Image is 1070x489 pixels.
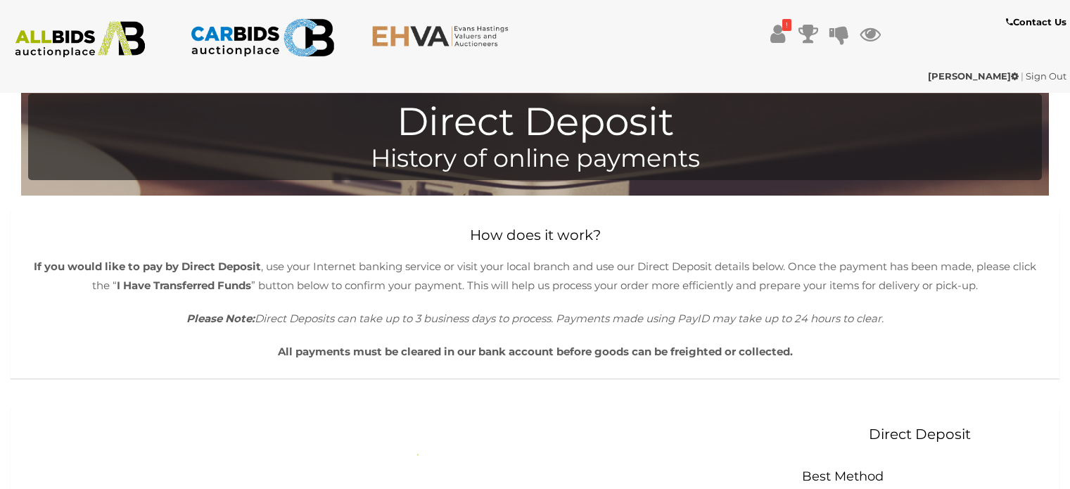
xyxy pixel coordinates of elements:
i: ! [782,19,791,31]
p: , use your Internet banking service or visit your local branch and use our Direct Deposit details... [28,257,1042,295]
a: Contact Us [1006,14,1070,30]
i: Direct Deposits can take up to 3 business days to process. Payments made using PayID may take up ... [186,312,884,325]
h2: How does it work? [14,227,1056,243]
b: If you would like to pay by Direct Deposit [34,260,261,273]
img: ALLBIDS.com.au [8,21,153,58]
h2: Direct Deposit [802,426,1038,442]
span: | [1021,70,1024,82]
a: Sign Out [1026,70,1066,82]
a: [PERSON_NAME] [928,70,1021,82]
h4: History of online payments [35,145,1035,172]
img: EHVA.com.au [371,25,516,47]
b: I Have Transferred Funds [117,279,251,292]
b: Contact Us [1006,16,1066,27]
h1: Direct Deposit [35,101,1035,144]
b: Please Note: [186,312,255,325]
b: All payments must be cleared in our bank account before goods can be freighted or collected. [278,345,793,358]
a: ! [767,21,788,46]
strong: [PERSON_NAME] [928,70,1019,82]
h3: Best Method [802,470,1038,484]
img: CARBIDS.com.au [190,14,335,61]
